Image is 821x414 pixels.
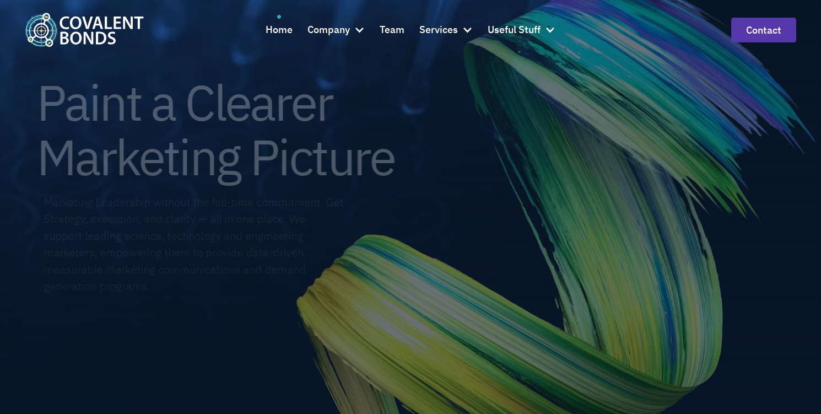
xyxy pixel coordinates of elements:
[266,15,293,45] a: Home
[307,15,365,45] div: Company
[731,18,796,42] a: contact
[380,15,404,45] a: Team
[44,194,345,294] div: Marketing Leadership without the full-time commitment. Get Strategy, execution, and clarity — all...
[307,22,350,38] div: Company
[488,15,555,45] div: Useful Stuff
[36,75,395,184] h1: Paint a Clearer Marketing Picture
[419,15,473,45] div: Services
[266,22,293,38] div: Home
[25,13,144,46] img: Covalent Bonds White / Teal Logo
[25,13,144,46] a: home
[380,22,404,38] div: Team
[488,22,541,38] div: Useful Stuff
[419,22,458,38] div: Services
